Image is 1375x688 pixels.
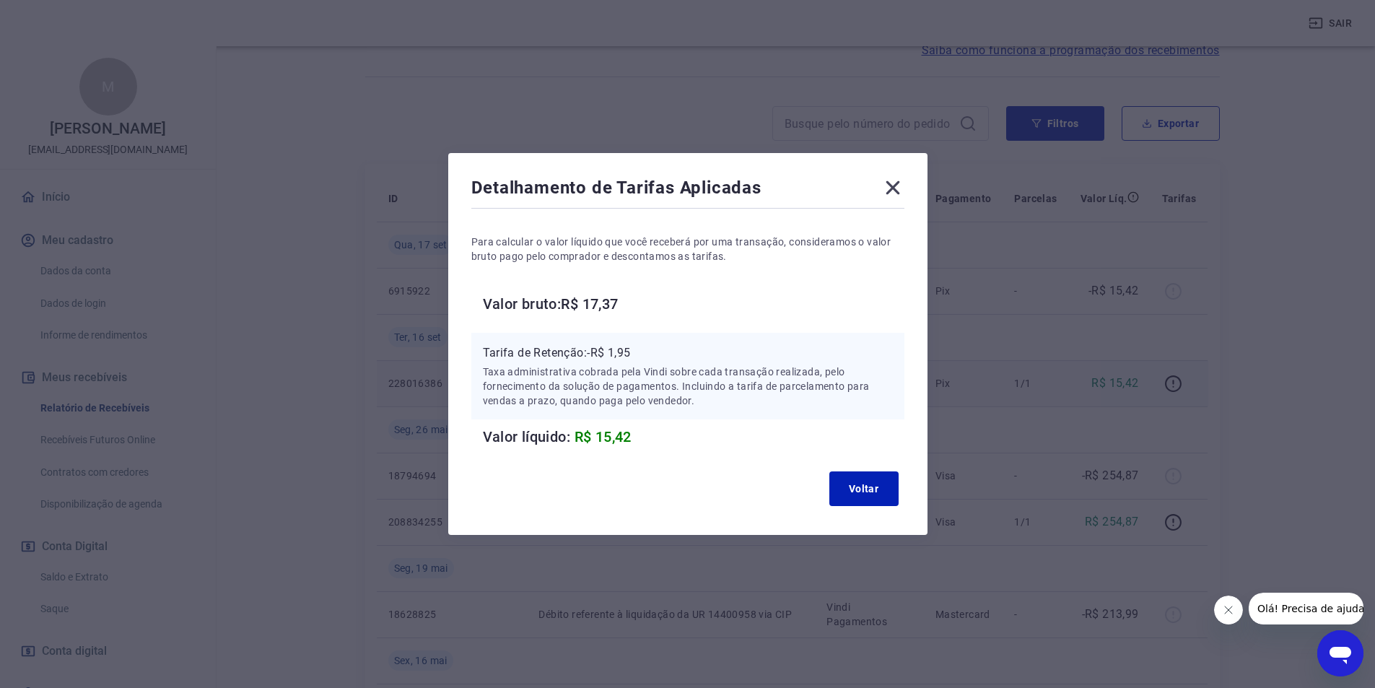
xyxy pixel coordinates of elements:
iframe: Mensagem da empresa [1249,593,1363,624]
button: Voltar [829,471,899,506]
span: R$ 15,42 [575,428,632,445]
p: Taxa administrativa cobrada pela Vindi sobre cada transação realizada, pelo fornecimento da soluç... [483,365,893,408]
p: Para calcular o valor líquido que você receberá por uma transação, consideramos o valor bruto pag... [471,235,904,264]
span: Olá! Precisa de ajuda? [9,10,121,22]
h6: Valor líquido: [483,425,904,448]
h6: Valor bruto: R$ 17,37 [483,292,904,315]
iframe: Fechar mensagem [1214,596,1243,624]
div: Detalhamento de Tarifas Aplicadas [471,176,904,205]
iframe: Botão para abrir a janela de mensagens [1317,630,1363,676]
p: Tarifa de Retenção: -R$ 1,95 [483,344,893,362]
